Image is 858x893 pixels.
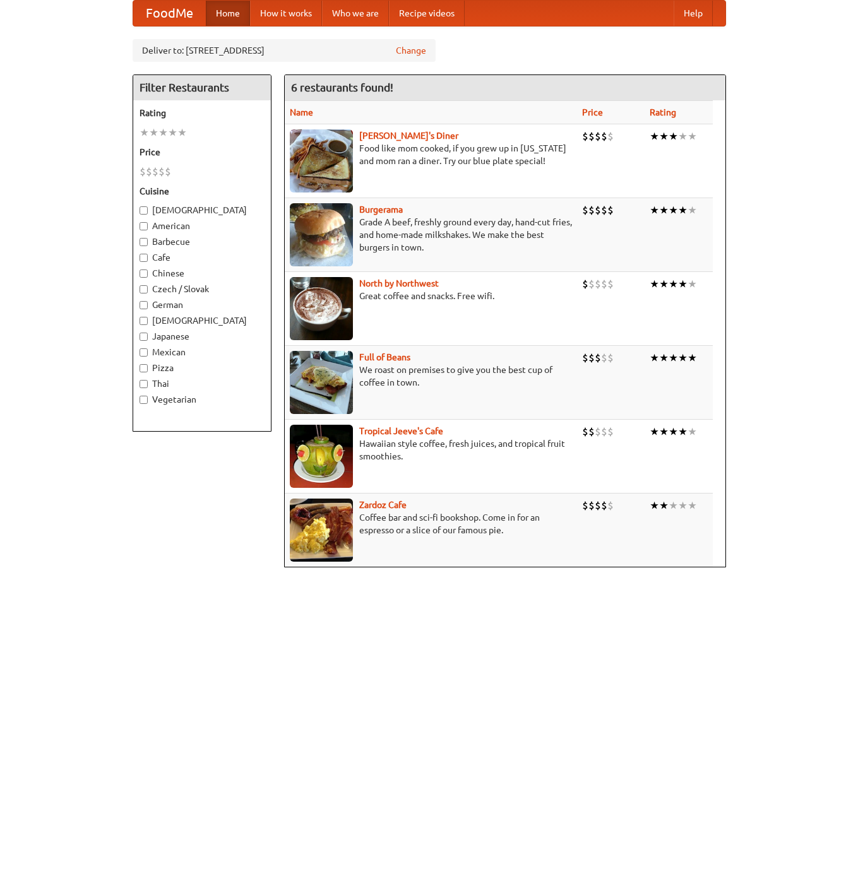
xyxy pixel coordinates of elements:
[140,126,149,139] li: ★
[140,299,265,311] label: German
[669,499,678,512] li: ★
[140,146,265,158] h5: Price
[601,425,607,439] li: $
[650,425,659,439] li: ★
[177,126,187,139] li: ★
[291,81,393,93] ng-pluralize: 6 restaurants found!
[140,204,265,216] label: [DEMOGRAPHIC_DATA]
[595,351,601,365] li: $
[290,511,572,536] p: Coffee bar and sci-fi bookshop. Come in for an espresso or a slice of our famous pie.
[582,425,588,439] li: $
[140,222,148,230] input: American
[601,499,607,512] li: $
[359,278,439,288] b: North by Northwest
[389,1,465,26] a: Recipe videos
[601,129,607,143] li: $
[250,1,322,26] a: How it works
[140,206,148,215] input: [DEMOGRAPHIC_DATA]
[678,277,688,291] li: ★
[607,499,614,512] li: $
[678,351,688,365] li: ★
[290,364,572,389] p: We roast on premises to give you the best cup of coffee in town.
[359,204,403,215] a: Burgerama
[678,425,688,439] li: ★
[588,351,595,365] li: $
[140,330,265,343] label: Japanese
[688,129,697,143] li: ★
[140,333,148,341] input: Japanese
[607,129,614,143] li: $
[158,126,168,139] li: ★
[206,1,250,26] a: Home
[582,351,588,365] li: $
[140,283,265,295] label: Czech / Slovak
[290,437,572,463] p: Hawaiian style coffee, fresh juices, and tropical fruit smoothies.
[290,107,313,117] a: Name
[688,425,697,439] li: ★
[140,220,265,232] label: American
[588,277,595,291] li: $
[659,499,669,512] li: ★
[322,1,389,26] a: Who we are
[678,203,688,217] li: ★
[688,351,697,365] li: ★
[165,165,171,179] li: $
[582,277,588,291] li: $
[140,346,265,358] label: Mexican
[650,107,676,117] a: Rating
[650,203,659,217] li: ★
[140,254,148,262] input: Cafe
[688,203,697,217] li: ★
[582,203,588,217] li: $
[396,44,426,57] a: Change
[359,352,410,362] b: Full of Beans
[290,290,572,302] p: Great coffee and snacks. Free wifi.
[290,425,353,488] img: jeeves.jpg
[140,314,265,327] label: [DEMOGRAPHIC_DATA]
[133,75,271,100] h4: Filter Restaurants
[140,393,265,406] label: Vegetarian
[158,165,165,179] li: $
[140,377,265,390] label: Thai
[140,238,148,246] input: Barbecue
[290,216,572,254] p: Grade A beef, freshly ground every day, hand-cut fries, and home-made milkshakes. We make the bes...
[607,351,614,365] li: $
[140,107,265,119] h5: Rating
[650,499,659,512] li: ★
[290,142,572,167] p: Food like mom cooked, if you grew up in [US_STATE] and mom ran a diner. Try our blue plate special!
[133,39,436,62] div: Deliver to: [STREET_ADDRESS]
[140,317,148,325] input: [DEMOGRAPHIC_DATA]
[582,107,603,117] a: Price
[601,203,607,217] li: $
[669,277,678,291] li: ★
[290,203,353,266] img: burgerama.jpg
[140,165,146,179] li: $
[140,251,265,264] label: Cafe
[140,267,265,280] label: Chinese
[152,165,158,179] li: $
[290,351,353,414] img: beans.jpg
[140,362,265,374] label: Pizza
[688,499,697,512] li: ★
[588,425,595,439] li: $
[290,129,353,192] img: sallys.jpg
[659,203,669,217] li: ★
[588,203,595,217] li: $
[595,203,601,217] li: $
[607,425,614,439] li: $
[588,499,595,512] li: $
[290,499,353,562] img: zardoz.jpg
[359,426,443,436] a: Tropical Jeeve's Cafe
[595,277,601,291] li: $
[669,129,678,143] li: ★
[140,348,148,357] input: Mexican
[659,351,669,365] li: ★
[359,131,458,141] a: [PERSON_NAME]'s Diner
[678,499,688,512] li: ★
[595,129,601,143] li: $
[582,129,588,143] li: $
[601,277,607,291] li: $
[140,364,148,372] input: Pizza
[595,499,601,512] li: $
